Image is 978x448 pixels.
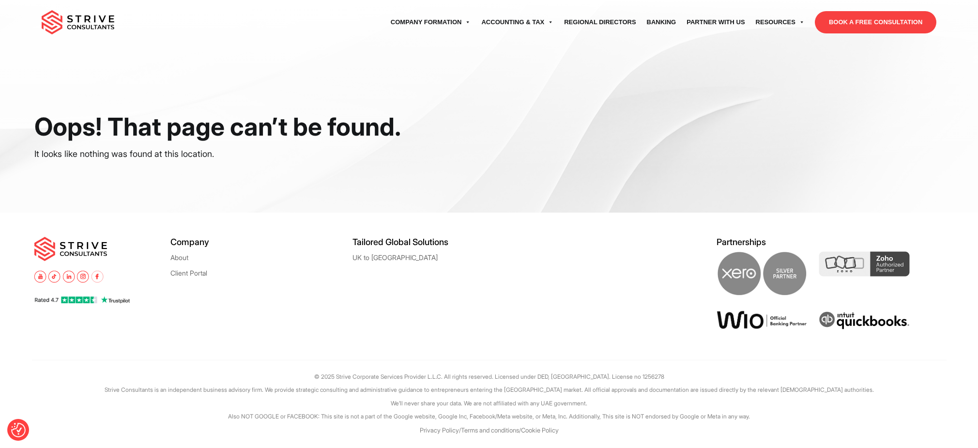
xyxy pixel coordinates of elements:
[42,10,114,34] img: main-logo.svg
[170,237,352,247] h5: Company
[32,370,947,383] p: © 2025 Strive Corporate Services Provider L.L.C. All rights reserved. Licensed under DED, [GEOGRA...
[11,423,26,437] button: Consent Preferences
[32,397,947,410] p: We’ll never share your data. We are not affiliated with any UAE government.
[352,254,438,261] a: UK to [GEOGRAPHIC_DATA]
[352,237,535,247] h5: Tailored Global Solutions
[717,237,944,247] h5: Partnerships
[385,9,476,36] a: Company Formation
[461,426,519,434] a: Terms and conditions
[476,9,559,36] a: Accounting & Tax
[34,111,426,142] h1: Oops! That page can’t be found.
[819,251,910,277] img: Zoho Partner
[32,410,947,423] p: Also NOT GOOGLE or FACEBOOK: This site is not a part of the Google website, Google Inc, Facebook/...
[170,254,188,261] a: About
[32,383,947,396] p: Strive Consultants is an independent business advisory firm. We provide strategic consulting and ...
[559,9,641,36] a: Regional Directors
[681,9,750,36] a: Partner with Us
[34,147,426,161] p: It looks like nothing was found at this location.
[34,237,107,261] img: main-logo.svg
[717,310,808,330] img: Wio Offical Banking Partner
[642,9,682,36] a: Banking
[170,269,207,277] a: Client Portal
[11,423,26,437] img: Revisit consent button
[815,11,936,33] a: BOOK A FREE CONSULTATION
[750,9,810,36] a: Resources
[521,426,559,434] a: Cookie Policy
[420,426,459,434] a: Privacy Policy
[32,423,947,438] p: / /
[819,310,910,331] img: intuit quickbooks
